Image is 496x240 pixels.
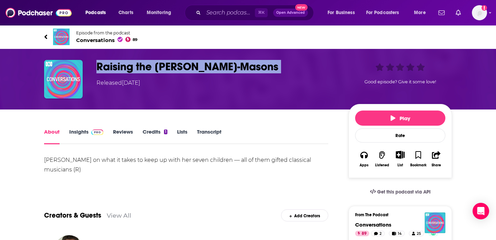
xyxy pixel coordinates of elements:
div: Open Intercom Messenger [473,203,489,219]
span: For Business [328,8,355,18]
div: [PERSON_NAME] on what it takes to keep up with her seven children — all of them gifted classical ... [44,155,328,175]
div: Show More ButtonList [391,146,409,171]
a: Charts [114,7,137,18]
button: Share [427,146,445,171]
div: Search podcasts, credits, & more... [191,5,320,21]
span: Open Advanced [276,11,305,14]
a: ConversationsEpisode from the podcastConversations89 [44,29,452,45]
button: open menu [142,7,180,18]
a: 25 [409,231,424,236]
span: Good episode? Give it some love! [364,79,436,84]
a: Transcript [197,128,221,144]
img: Raising the Kanneh-Masons [44,60,83,98]
a: Conversations [355,221,391,228]
a: Creators & Guests [44,211,101,220]
a: 2 [371,231,385,236]
div: Apps [360,163,369,167]
button: Bookmark [409,146,427,171]
img: Podchaser Pro [91,129,103,135]
span: Monitoring [147,8,171,18]
a: Show notifications dropdown [436,7,447,19]
a: 89 [355,231,369,236]
button: open menu [409,7,434,18]
a: Lists [177,128,187,144]
button: Listened [373,146,391,171]
img: User Profile [472,5,487,20]
a: Show notifications dropdown [453,7,464,19]
span: Episode from the podcast [76,30,137,35]
div: List [397,163,403,167]
span: Get this podcast via API [377,189,431,195]
img: Conversations [425,212,445,233]
span: For Podcasters [366,8,399,18]
span: Logged in as anyalola [472,5,487,20]
div: Rate [355,128,445,143]
button: Play [355,111,445,126]
a: Reviews [113,128,133,144]
div: Add Creators [281,209,328,221]
img: Conversations [53,29,70,45]
span: ⌘ K [255,8,268,17]
button: open menu [323,7,363,18]
a: InsightsPodchaser Pro [69,128,103,144]
button: open menu [81,7,115,18]
button: Apps [355,146,373,171]
span: More [414,8,426,18]
div: 1 [164,129,167,134]
h3: From The Podcast [355,212,440,217]
span: 2 [380,230,382,237]
button: Show profile menu [472,5,487,20]
div: Bookmark [410,163,426,167]
span: 14 [398,230,402,237]
span: 25 [417,230,421,237]
div: Released [DATE] [96,79,140,87]
button: Open AdvancedNew [273,9,308,17]
a: Get this podcast via API [364,184,436,200]
div: Listened [375,163,389,167]
button: open menu [362,7,409,18]
div: Share [432,163,441,167]
a: About [44,128,60,144]
span: Podcasts [85,8,106,18]
span: 89 [362,230,366,237]
span: Play [391,115,410,122]
span: 89 [133,38,137,41]
span: Conversations [76,37,137,43]
a: 14 [389,231,405,236]
button: Show More Button [393,151,407,158]
input: Search podcasts, credits, & more... [204,7,255,18]
svg: Add a profile image [482,5,487,11]
a: View All [107,212,131,219]
a: Credits1 [143,128,167,144]
h1: Raising the Kanneh-Masons [96,60,338,73]
span: New [295,4,308,11]
img: Podchaser - Follow, Share and Rate Podcasts [6,6,72,19]
span: Charts [118,8,133,18]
